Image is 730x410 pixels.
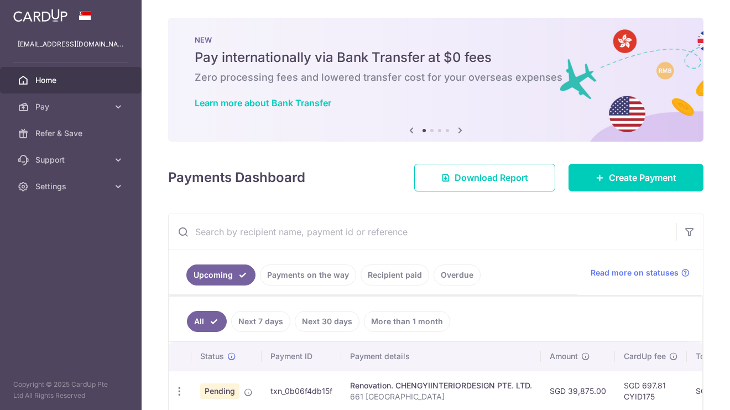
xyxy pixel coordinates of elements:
[200,383,239,399] span: Pending
[364,311,450,332] a: More than 1 month
[350,380,532,391] div: Renovation. CHENGYIINTERIORDESIGN PTE. LTD.
[569,164,703,191] a: Create Payment
[168,168,305,188] h4: Payments Dashboard
[295,311,359,332] a: Next 30 days
[195,49,677,66] h5: Pay internationally via Bank Transfer at $0 fees
[186,264,255,286] a: Upcoming
[35,181,108,192] span: Settings
[195,71,677,84] h6: Zero processing fees and lowered transfer cost for your overseas expenses
[624,351,666,362] span: CardUp fee
[455,171,528,184] span: Download Report
[434,264,481,286] a: Overdue
[231,311,290,332] a: Next 7 days
[200,351,224,362] span: Status
[350,391,532,402] p: 661 [GEOGRAPHIC_DATA]
[169,214,676,250] input: Search by recipient name, payment id or reference
[361,264,429,286] a: Recipient paid
[591,267,679,278] span: Read more on statuses
[13,9,67,22] img: CardUp
[260,264,356,286] a: Payments on the way
[35,128,108,139] span: Refer & Save
[414,164,555,191] a: Download Report
[168,18,703,142] img: Bank transfer banner
[591,267,690,278] a: Read more on statuses
[18,39,124,50] p: [EMAIL_ADDRESS][DOMAIN_NAME]
[262,342,341,371] th: Payment ID
[341,342,541,371] th: Payment details
[609,171,676,184] span: Create Payment
[35,75,108,86] span: Home
[35,101,108,112] span: Pay
[195,35,677,44] p: NEW
[550,351,578,362] span: Amount
[187,311,227,332] a: All
[35,154,108,165] span: Support
[195,97,331,108] a: Learn more about Bank Transfer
